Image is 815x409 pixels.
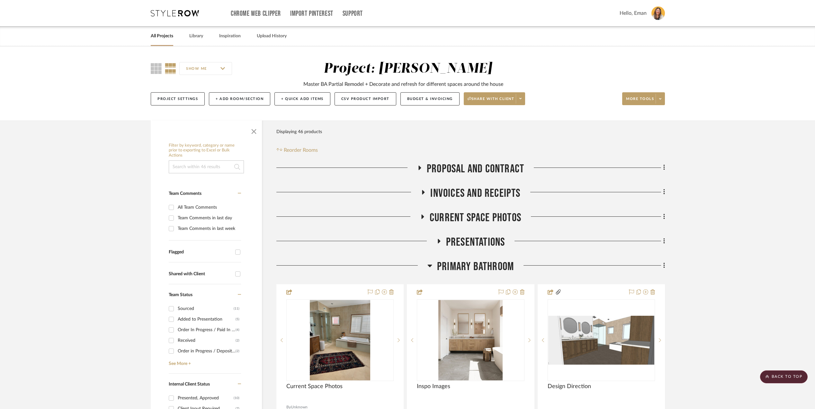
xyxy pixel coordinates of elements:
button: + Quick Add Items [274,92,330,105]
h6: Filter by keyword, category or name prior to exporting to Excel or Bulk Actions [169,143,244,158]
div: (2) [236,335,239,346]
img: Design Direction [548,316,654,365]
span: Internal Client Status [169,382,210,386]
span: More tools [626,96,654,106]
span: Inspo Images [417,383,450,390]
span: Team Status [169,293,193,297]
div: (11) [234,304,239,314]
a: Library [189,32,203,41]
button: Close [247,124,260,137]
div: Order In Progress / Paid In Full w/ Freight, No Balance due [178,325,236,335]
div: (2) [236,346,239,356]
button: Reorder Rooms [276,146,318,154]
button: CSV Product Import [335,92,396,105]
div: (5) [236,314,239,324]
div: Team Comments in last day [178,213,239,223]
div: Team Comments in last week [178,223,239,234]
div: Displaying 46 products [276,125,322,138]
a: See More + [167,356,241,367]
button: Share with client [464,92,525,105]
a: Chrome Web Clipper [231,11,281,16]
a: Inspiration [219,32,241,41]
input: Search within 46 results [169,160,244,173]
img: avatar [651,6,665,20]
span: Share with client [468,96,515,106]
a: Support [343,11,363,16]
a: All Projects [151,32,173,41]
button: Project Settings [151,92,205,105]
a: Upload History [257,32,287,41]
div: Added to Presentation [178,314,236,324]
span: Current Space Photos [286,383,343,390]
button: + Add Room/Section [209,92,270,105]
div: Master BA Partial Remodel + Decorate and refresh for different spaces around the house [303,80,503,88]
span: Hello, Eman [620,9,647,17]
div: Order in Progress / Deposit Paid / Balance due [178,346,236,356]
button: Budget & Invoicing [400,92,460,105]
scroll-to-top-button: BACK TO TOP [760,370,808,383]
div: Flagged [169,250,232,255]
span: Current Space Photos [430,211,521,225]
span: Reorder Rooms [284,146,318,154]
div: Presented, Approved [178,393,234,403]
div: Sourced [178,304,234,314]
div: Shared with Client [169,271,232,277]
a: Import Pinterest [290,11,333,16]
div: (10) [234,393,239,403]
img: Current Space Photos [310,300,370,380]
div: Received [178,335,236,346]
span: Proposal and Contract [427,162,524,176]
div: All Team Comments [178,202,239,213]
div: (4) [236,325,239,335]
div: Project: [PERSON_NAME] [324,62,492,76]
span: Invoices and Receipts [430,186,520,200]
button: More tools [622,92,665,105]
span: Design Direction [548,383,591,390]
span: Team Comments [169,191,202,196]
span: Presentations [446,235,505,249]
img: Inspo Images [438,300,503,380]
span: Primary Bathroom [437,260,514,274]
